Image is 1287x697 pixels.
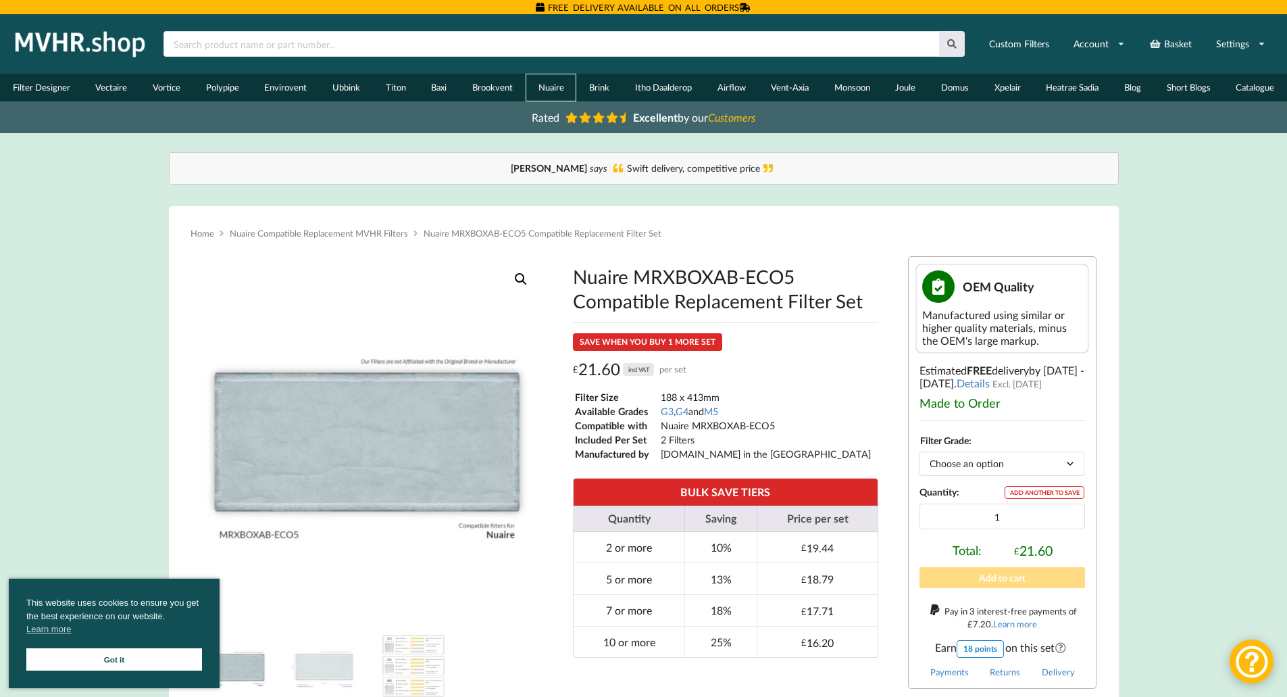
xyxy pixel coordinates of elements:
i: says [590,162,607,174]
span: by [DATE] - [DATE] [919,364,1084,389]
span: OEM Quality [963,279,1034,294]
td: 18% [684,594,757,626]
td: Manufactured by [574,448,659,460]
th: Price per set [757,506,878,532]
a: Basket [1140,32,1201,56]
span: Total: [953,543,982,558]
td: Filter Size [574,391,659,404]
td: , and [660,405,872,418]
th: Quantity [574,506,685,532]
a: Custom Filters [980,32,1058,56]
a: Brink [576,74,622,101]
a: Account [1065,32,1134,56]
span: £ [1014,546,1019,556]
a: Airflow [705,74,759,101]
a: Joule [883,74,929,101]
div: Made to Order [919,395,1085,410]
span: Earn on this set [919,640,1085,658]
td: [DOMAIN_NAME] in the [GEOGRAPHIC_DATA] [660,448,872,460]
td: Available Grades [574,405,659,418]
input: Product quantity [919,504,1085,529]
a: Domus [928,74,982,101]
a: Baxi [418,74,459,101]
a: Payments [930,667,969,677]
i: Customers [708,111,755,124]
a: Vectaire [83,74,141,101]
span: £ [801,542,807,553]
span: Excl. [DATE] [992,379,1042,389]
div: 16.20 [801,636,834,649]
a: Rated Excellentby ourCustomers [522,106,765,128]
a: Nuaire Compatible Replacement MVHR Filters [230,228,408,239]
span: £ [573,359,578,380]
a: cookies - Learn more [26,623,71,636]
span: This website uses cookies to ensure you get the best experience on our website. [26,596,202,640]
img: mvhr.shop.png [9,27,151,61]
h1: Nuaire MRXBOXAB-ECO5 Compatible Replacement Filter Set [573,264,878,313]
td: 5 or more [574,562,685,594]
a: Heatrae Sadia [1034,74,1112,101]
span: Pay in 3 interest-free payments of . [944,606,1077,629]
td: 2 Filters [660,433,872,446]
span: £ [801,637,807,648]
b: FREE [967,364,992,377]
div: cookieconsent [9,579,220,688]
a: Learn more [993,619,1037,629]
a: Vortice [140,74,193,101]
a: Details [957,377,990,389]
div: 18 points [957,640,1004,658]
input: Search product name or part number... [163,31,939,57]
b: Excellent [633,111,678,124]
div: Manufactured using similar or higher quality materials, minus the OEM's large markup. [922,308,1082,347]
span: £ [801,606,807,617]
span: by our [633,111,755,124]
span: Rated [532,111,559,124]
a: Catalogue [1223,74,1287,101]
a: Polypipe [193,74,252,101]
div: 7.20 [967,619,991,629]
div: ADD ANOTHER TO SAVE [1005,486,1084,499]
a: Itho Daalderop [622,74,705,101]
td: 25% [684,626,757,658]
a: Returns [990,667,1020,677]
div: 18.79 [801,573,834,585]
a: Titon [373,74,419,101]
label: Filter Grade [920,435,969,446]
button: Add to cart [919,567,1085,588]
div: 19.44 [801,542,834,554]
a: Blog [1111,74,1154,101]
a: Got it cookie [26,648,202,671]
div: Swift delivery, competitive price [183,162,1105,175]
a: Brookvent [459,74,526,101]
td: Included Per Set [574,433,659,446]
a: Ubbink [320,74,373,101]
span: per set [659,359,686,380]
div: 17.71 [801,604,834,617]
td: 10 or more [574,626,685,658]
div: SAVE WHEN YOU BUY 1 MORE SET [573,333,722,351]
a: M5 [704,406,718,417]
th: Saving [684,506,757,532]
a: Short Blogs [1154,74,1223,101]
a: Xpelair [982,74,1034,101]
span: £ [967,619,973,629]
div: incl VAT [623,363,654,376]
td: 10% [684,532,757,563]
div: Estimated delivery . [908,256,1096,689]
span: Nuaire MRXBOXAB-ECO5 Compatible Replacement Filter Set [424,228,661,239]
a: Settings [1207,32,1274,56]
a: Delivery [1042,667,1075,677]
a: Home [191,228,214,239]
a: G4 [676,406,688,417]
a: Envirovent [252,74,320,101]
td: 7 or more [574,594,685,626]
td: Nuaire MRXBOXAB-ECO5 [660,419,872,432]
a: G3 [661,406,674,417]
a: Monsoon [822,74,883,101]
a: Vent-Axia [758,74,822,101]
td: Compatible with [574,419,659,432]
div: 21.60 [573,359,687,380]
td: 2 or more [574,532,685,563]
td: 188 x 413mm [660,391,872,404]
a: Nuaire [526,74,577,101]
